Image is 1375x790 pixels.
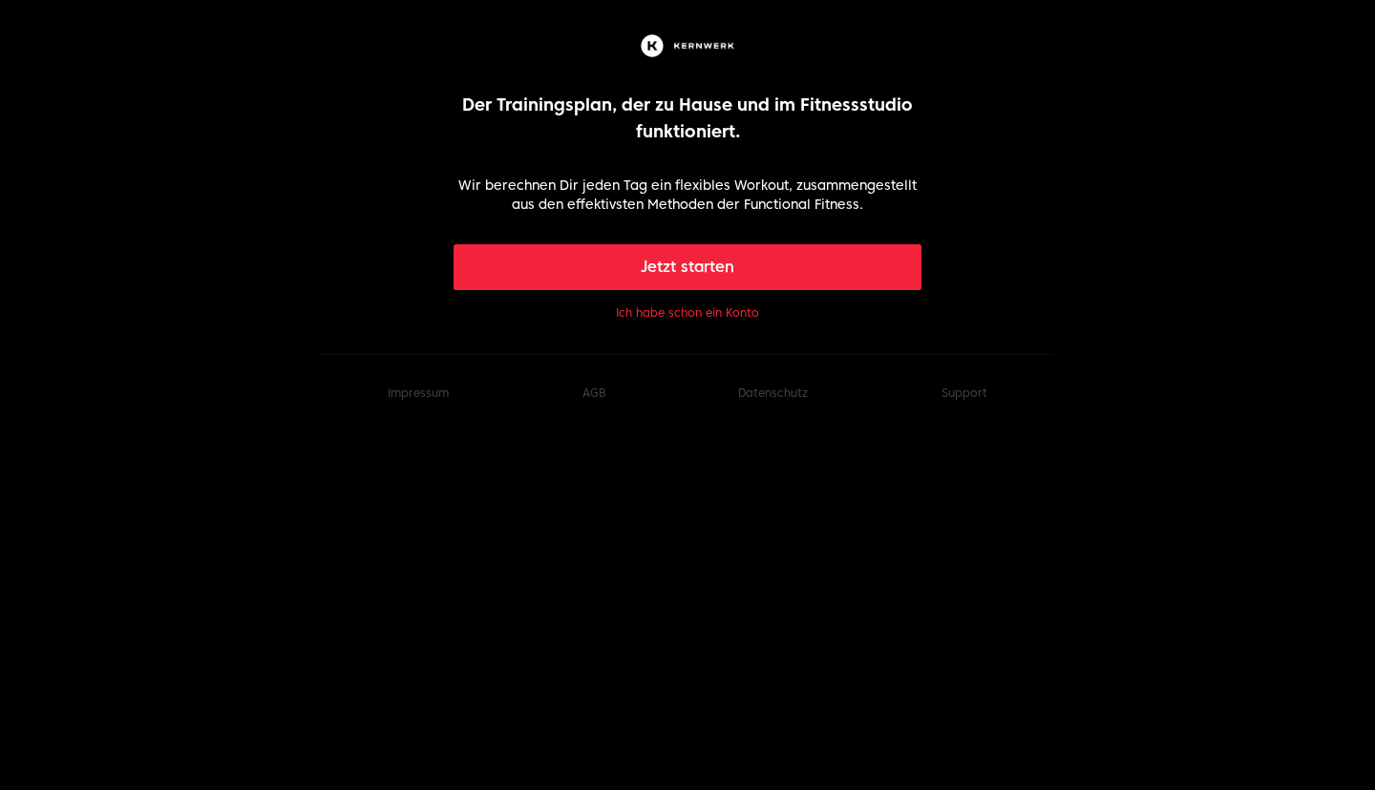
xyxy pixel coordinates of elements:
p: Der Trainingsplan, der zu Hause und im Fitnessstudio funktioniert. [454,92,922,145]
a: AGB [582,385,605,400]
button: Support [941,385,987,401]
p: Wir berechnen Dir jeden Tag ein flexibles Workout, zusammengestellt aus den effektivsten Methoden... [454,176,922,214]
button: Ich habe schon ein Konto [616,305,759,321]
img: Kernwerk® [637,31,738,61]
a: Impressum [388,385,449,400]
a: Datenschutz [738,385,808,400]
button: Jetzt starten [454,244,922,290]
